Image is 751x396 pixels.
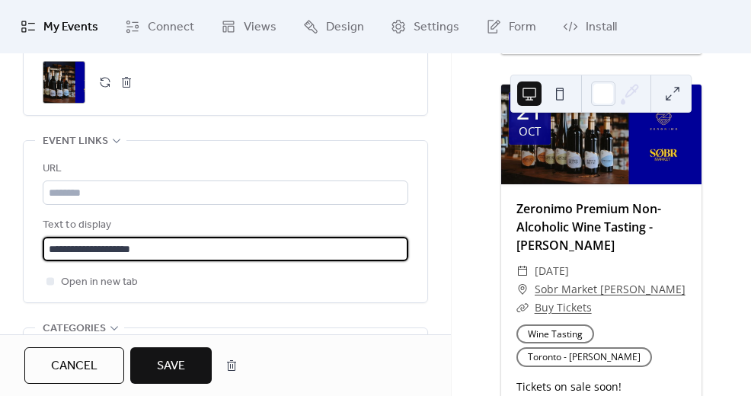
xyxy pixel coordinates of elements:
[244,18,276,37] span: Views
[43,61,85,104] div: ;
[43,133,108,151] span: Event links
[586,18,617,37] span: Install
[516,100,542,123] div: 21
[379,6,471,47] a: Settings
[414,18,459,37] span: Settings
[535,300,592,315] a: Buy Tickets
[516,280,529,299] div: ​
[61,273,138,292] span: Open in new tab
[113,6,206,47] a: Connect
[24,347,124,384] button: Cancel
[509,18,536,37] span: Form
[148,18,194,37] span: Connect
[475,6,548,47] a: Form
[516,262,529,280] div: ​
[51,357,97,375] span: Cancel
[43,320,106,338] span: Categories
[43,160,405,178] div: URL
[551,6,628,47] a: Install
[209,6,288,47] a: Views
[9,6,110,47] a: My Events
[535,262,569,280] span: [DATE]
[519,126,541,137] div: Oct
[130,347,212,384] button: Save
[43,216,405,235] div: Text to display
[157,357,185,375] span: Save
[516,299,529,317] div: ​
[292,6,375,47] a: Design
[535,280,685,299] a: Sobr Market [PERSON_NAME]
[43,18,98,37] span: My Events
[326,18,364,37] span: Design
[516,200,661,254] a: Zeronimo Premium Non-Alcoholic Wine Tasting - [PERSON_NAME]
